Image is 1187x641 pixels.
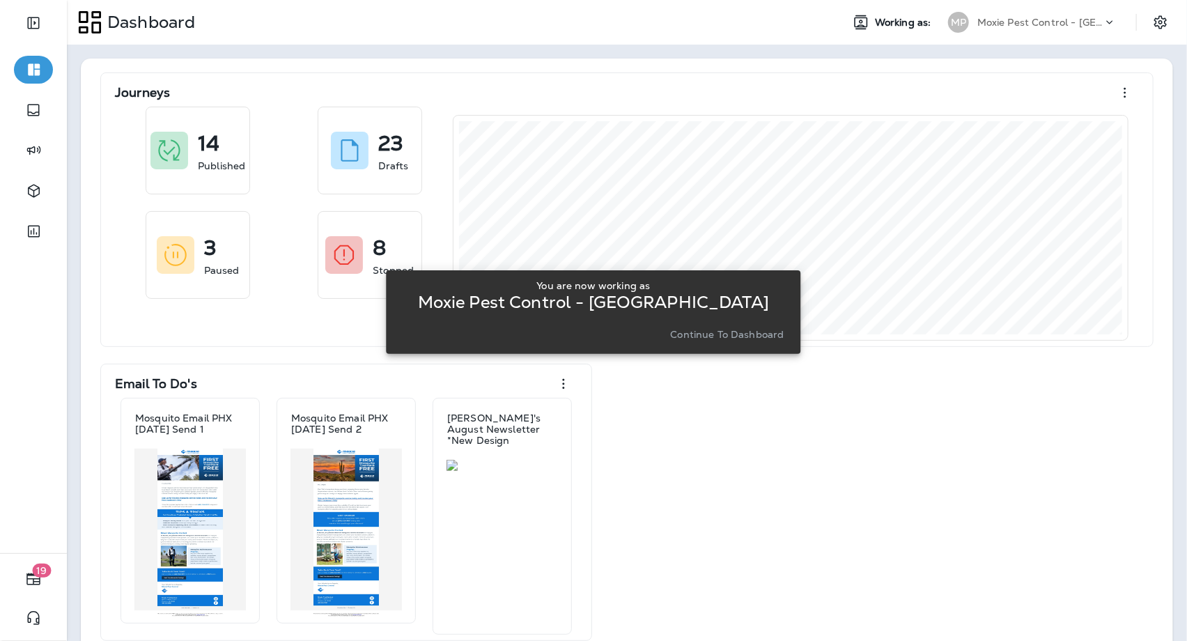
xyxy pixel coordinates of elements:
p: Email To Do's [115,377,197,391]
p: 3 [204,241,217,255]
div: MP [948,12,969,33]
button: 19 [14,565,53,593]
p: 8 [373,241,386,255]
p: Mosquito Email PHX [DATE] Send 2 [291,412,401,435]
p: You are now working as [536,280,650,291]
button: Continue to Dashboard [665,325,790,344]
p: Continue to Dashboard [671,329,784,340]
p: Dashboard [102,12,195,33]
p: 23 [378,137,403,150]
span: 19 [33,564,52,578]
img: 0fc72d8b-8c86-4358-b989-5b38c5450db5.jpg [134,449,246,617]
button: Expand Sidebar [14,9,53,37]
img: e7e900c6-f913-4381-ac9b-1a4337bc5e3a.jpg [290,449,402,617]
p: Stopped [373,263,414,277]
p: Published [198,159,245,173]
button: Settings [1148,10,1173,35]
p: Drafts [378,159,409,173]
p: 14 [198,137,219,150]
p: Mosquito Email PHX [DATE] Send 1 [135,412,245,435]
p: Moxie Pest Control - [GEOGRAPHIC_DATA] [977,17,1103,28]
p: Journeys [115,86,170,100]
p: Paused [204,263,240,277]
span: Working as: [875,17,934,29]
p: Moxie Pest Control - [GEOGRAPHIC_DATA] [418,297,769,308]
